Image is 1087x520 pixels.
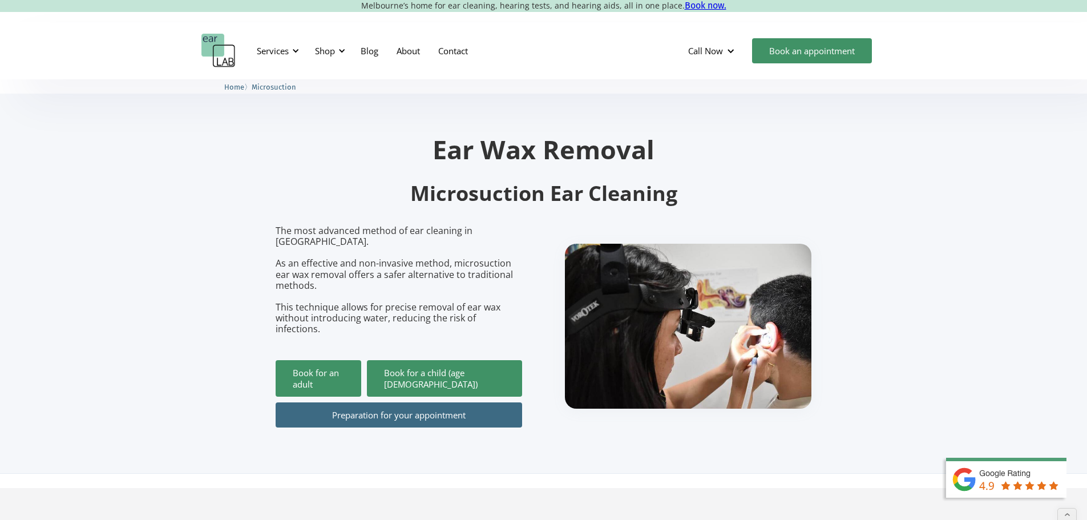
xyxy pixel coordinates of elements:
div: Call Now [688,45,723,57]
a: Book for an adult [276,360,361,397]
a: Blog [351,34,387,67]
div: Shop [308,34,349,68]
img: boy getting ear checked. [565,244,811,409]
div: Call Now [679,34,746,68]
a: Book for a child (age [DEMOGRAPHIC_DATA]) [367,360,522,397]
li: 〉 [224,81,252,93]
h1: Ear Wax Removal [276,136,812,162]
a: Preparation for your appointment [276,402,522,428]
a: Microsuction [252,81,296,92]
div: Shop [315,45,335,57]
span: Home [224,83,244,91]
a: Book an appointment [752,38,872,63]
div: Services [250,34,302,68]
a: home [201,34,236,68]
h2: Microsuction Ear Cleaning [276,180,812,207]
div: Services [257,45,289,57]
a: About [387,34,429,67]
p: The most advanced method of ear cleaning in [GEOGRAPHIC_DATA]. As an effective and non-invasive m... [276,225,522,335]
a: Contact [429,34,477,67]
span: Microsuction [252,83,296,91]
a: Home [224,81,244,92]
